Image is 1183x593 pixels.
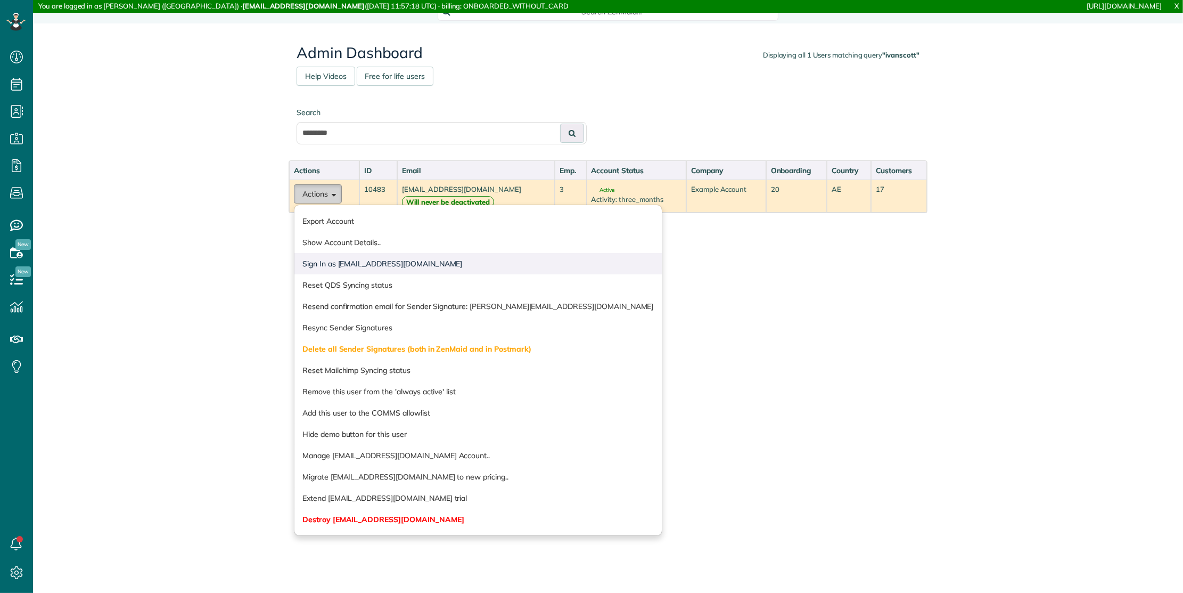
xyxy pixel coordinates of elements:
[882,51,919,59] strong: "ivanscott"
[560,165,582,176] div: Emp.
[876,165,922,176] div: Customers
[402,196,494,208] strong: Will never be deactivated
[294,232,662,253] a: Show Account Details..
[294,445,662,466] a: Manage [EMAIL_ADDRESS][DOMAIN_NAME] Account..
[555,180,587,213] td: 3
[297,45,919,61] h2: Admin Dashboard
[294,402,662,424] a: Add this user to the COMMS allowlist
[827,180,871,213] td: AE
[771,165,823,176] div: Onboarding
[591,165,681,176] div: Account Status
[294,317,662,338] a: Resync Sender Signatures
[294,184,342,204] button: Actions
[294,338,662,360] a: Delete all Sender Signatures (both in ZenMaid and in Postmark)
[357,67,433,86] a: Free for life users
[871,180,927,213] td: 17
[294,424,662,445] a: Hide demo button for this user
[242,2,365,10] strong: [EMAIL_ADDRESS][DOMAIN_NAME]
[397,180,555,213] td: [EMAIL_ADDRESS][DOMAIN_NAME]
[832,165,866,176] div: Country
[297,67,355,86] a: Help Videos
[402,165,550,176] div: Email
[15,266,31,277] span: New
[359,180,397,213] td: 10483
[591,188,615,193] span: Active
[294,488,662,509] a: Extend [EMAIL_ADDRESS][DOMAIN_NAME] trial
[686,180,766,213] td: Example Account
[763,50,919,60] div: Displaying all 1 Users matching query
[294,466,662,488] a: Migrate [EMAIL_ADDRESS][DOMAIN_NAME] to new pricing..
[294,296,662,317] a: Resend confirmation email for Sender Signature: [PERSON_NAME][EMAIL_ADDRESS][DOMAIN_NAME]
[294,253,662,274] a: Sign In as [EMAIL_ADDRESS][DOMAIN_NAME]
[294,360,662,381] a: Reset Mailchimp Syncing status
[294,381,662,402] a: Remove this user from the 'always active' list
[364,165,392,176] div: ID
[591,194,681,205] div: Activity: three_months
[1087,2,1162,10] a: [URL][DOMAIN_NAME]
[294,274,662,296] a: Reset QDS Syncing status
[294,165,355,176] div: Actions
[691,165,761,176] div: Company
[766,180,827,213] td: 20
[297,107,587,118] label: Search
[294,210,662,232] a: Export Account
[15,239,31,250] span: New
[294,509,662,530] a: Destroy [EMAIL_ADDRESS][DOMAIN_NAME]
